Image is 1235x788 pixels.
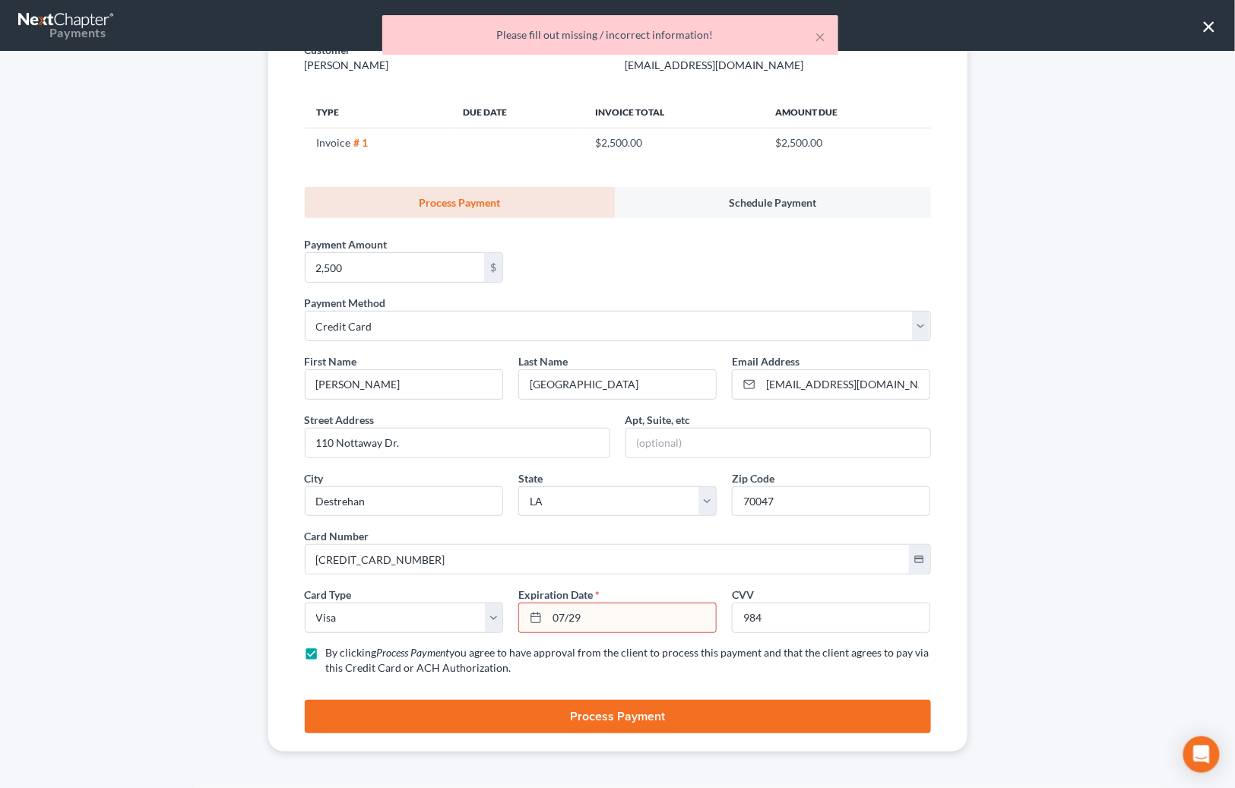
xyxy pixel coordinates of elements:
input: ●●●● ●●●● ●●●● ●●●● [306,545,909,574]
strong: # 1 [354,136,369,149]
td: $2,500.00 [763,128,930,157]
span: Payment Method [305,296,386,309]
div: Please fill out missing / incorrect information! [394,27,826,43]
span: you agree to have approval from the client to process this payment and that the client agrees to ... [326,646,929,674]
a: Process Payment [305,187,615,218]
span: Street Address [305,413,375,426]
th: Invoice Total [583,97,763,128]
input: Enter city... [306,487,502,516]
span: By clicking [326,646,377,659]
span: Invoice [317,136,351,149]
th: Due Date [451,97,583,128]
input: (optional) [626,429,930,457]
input: MM/YYYY [547,603,716,632]
td: $2,500.00 [583,128,763,157]
input: -- [306,370,502,399]
th: Type [305,97,451,128]
p: [EMAIL_ADDRESS][DOMAIN_NAME] [625,58,931,73]
span: Card Number [305,530,369,543]
span: Apt, Suite, etc [625,413,691,426]
i: credit_card [914,554,925,565]
button: Process Payment [305,700,931,733]
span: Zip Code [732,472,774,485]
button: × [1202,14,1217,38]
input: XXXXX [733,487,929,516]
span: Expiration Date [518,588,593,601]
span: Payment Amount [305,238,388,251]
span: Card Type [305,588,352,601]
div: $ [484,253,502,282]
span: State [518,472,543,485]
input: #### [733,603,929,632]
a: Schedule Payment [615,187,931,218]
div: Open Intercom Messenger [1183,736,1220,773]
th: Amount Due [763,97,930,128]
p: [PERSON_NAME] [305,58,610,73]
input: 0.00 [306,253,484,282]
input: Enter email... [761,370,929,399]
input: Enter address... [306,429,610,457]
a: Payments [18,8,116,44]
i: Process Payment [377,646,450,659]
button: × [815,27,826,46]
span: Email Address [732,355,800,368]
span: City [305,472,324,485]
span: CVV [732,588,754,601]
span: First Name [305,355,357,368]
input: -- [519,370,716,399]
span: Last Name [518,355,568,368]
